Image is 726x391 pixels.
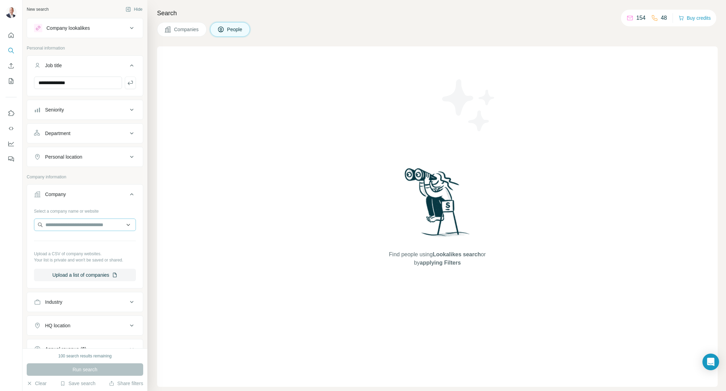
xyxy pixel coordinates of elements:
span: Lookalikes search [433,251,481,257]
button: Buy credits [679,13,711,23]
div: HQ location [45,322,70,329]
p: 154 [636,14,646,22]
div: New search [27,6,49,12]
button: Feedback [6,153,17,165]
button: Company [27,186,143,205]
img: Surfe Illustration - Stars [438,74,500,136]
div: Department [45,130,70,137]
div: Open Intercom Messenger [702,354,719,370]
button: Industry [27,294,143,310]
button: Quick start [6,29,17,42]
button: Department [27,125,143,142]
button: Save search [60,380,95,387]
button: Enrich CSV [6,60,17,72]
button: Share filters [109,380,143,387]
button: Job title [27,57,143,77]
div: Personal location [45,153,82,160]
p: Your list is private and won't be saved or shared. [34,257,136,263]
span: Find people using or by [382,250,493,267]
button: Personal location [27,149,143,165]
div: Job title [45,62,62,69]
span: Companies [174,26,199,33]
p: Company information [27,174,143,180]
button: Seniority [27,101,143,118]
button: Search [6,44,17,57]
div: Company lookalikes [46,25,90,32]
button: HQ location [27,317,143,334]
div: Company [45,191,66,198]
button: Dashboard [6,137,17,150]
span: applying Filters [420,260,461,266]
h4: Search [157,8,718,18]
div: 100 search results remaining [58,353,112,359]
button: Annual revenue ($) [27,341,143,357]
div: Select a company name or website [34,205,136,214]
button: Use Surfe on LinkedIn [6,107,17,119]
button: Use Surfe API [6,122,17,135]
button: My lists [6,75,17,87]
button: Hide [121,4,147,15]
button: Clear [27,380,46,387]
div: Seniority [45,106,64,113]
button: Company lookalikes [27,20,143,36]
img: Surfe Illustration - Woman searching with binoculars [401,166,474,243]
p: Upload a CSV of company websites. [34,251,136,257]
span: People [227,26,243,33]
div: Industry [45,299,62,305]
p: Personal information [27,45,143,51]
img: Avatar [6,7,17,18]
button: Upload a list of companies [34,269,136,281]
p: 48 [661,14,667,22]
div: Annual revenue ($) [45,346,86,353]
